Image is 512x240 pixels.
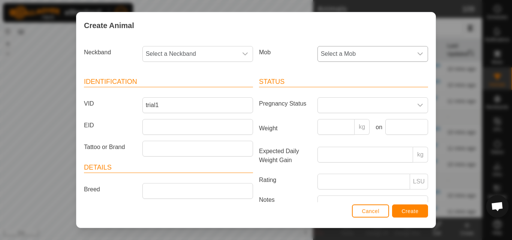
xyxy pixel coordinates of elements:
[355,119,370,135] p-inputgroup-addon: kg
[413,98,428,113] div: dropdown trigger
[413,46,428,61] div: dropdown trigger
[259,77,428,87] header: Status
[81,119,139,132] label: EID
[81,141,139,154] label: Tattoo or Brand
[256,97,314,110] label: Pregnancy Status
[81,183,139,196] label: Breed
[81,97,139,110] label: VID
[84,20,134,31] span: Create Animal
[392,204,428,218] button: Create
[352,204,389,218] button: Cancel
[256,46,314,59] label: Mob
[486,195,509,218] div: Open chat
[143,46,238,61] span: Select a Neckband
[84,77,253,87] header: Identification
[256,147,314,165] label: Expected Daily Weight Gain
[402,208,419,214] span: Create
[84,162,253,173] header: Details
[410,174,428,189] p-inputgroup-addon: LSU
[413,147,428,162] p-inputgroup-addon: kg
[256,195,314,238] label: Notes
[373,123,382,132] label: on
[256,119,314,138] label: Weight
[81,46,139,59] label: Neckband
[256,174,314,186] label: Rating
[362,208,379,214] span: Cancel
[238,46,253,61] div: dropdown trigger
[318,46,413,61] span: Select a Mob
